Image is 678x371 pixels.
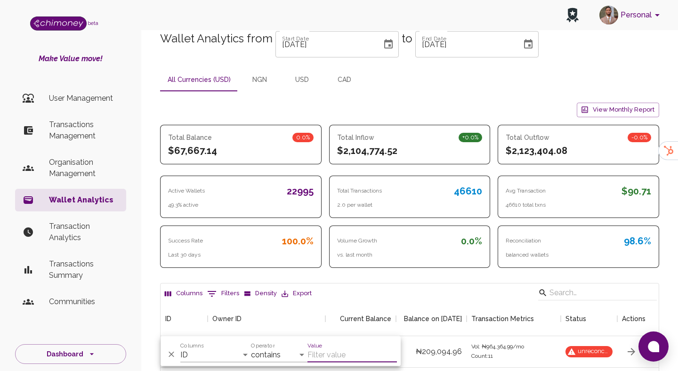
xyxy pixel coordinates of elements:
[337,186,451,196] span: Total Transactions
[323,69,365,91] button: CAD
[279,286,314,301] button: Export
[340,302,391,336] div: Current Balance
[337,236,458,246] span: Volume Growth
[577,103,659,117] button: View Monthly Report
[168,250,314,260] span: Last 30 days
[471,342,524,352] span: Vol: ₦964,364.99 /mo
[168,145,314,156] h6: $67,667.14
[292,133,314,142] span: 0.0%
[160,31,659,57] h5: Wallet Analytics from to
[565,302,586,336] div: Status
[307,347,397,363] input: Filter value
[628,133,651,142] span: -0.0%
[404,302,462,336] div: Balance on 04/09/2025
[168,133,212,143] h6: Total Balance
[337,250,483,260] span: vs. last month
[15,344,126,364] button: Dashboard
[454,184,482,199] h6: 46610
[88,20,98,26] span: beta
[549,285,643,300] input: Search…
[49,258,119,281] p: Transactions Summary
[561,302,617,336] div: Status
[180,341,204,349] label: Columns
[471,302,534,336] div: Transaction Metrics
[506,186,618,196] span: Avg Transaction
[621,184,651,199] h6: $90.71
[251,341,274,349] label: Operator
[422,34,446,42] label: End Date
[396,302,467,336] div: Balance on 04/09/2025
[168,186,283,196] span: Active Wallets
[164,347,178,362] button: Delete
[282,234,314,249] h6: 100.0%
[162,286,205,301] button: Select columns
[506,201,651,210] span: 46610 total txns
[506,145,651,156] h6: $2,123,404.08
[337,145,483,156] h6: $2,104,774.52
[49,119,119,142] p: Transactions Management
[538,285,657,302] div: Search
[624,234,651,249] h6: 98.6%
[208,302,325,336] div: Owner ID
[379,35,398,54] button: Choose date, selected date is Jan 1, 2020
[574,347,613,356] span: unreconciled
[325,302,396,336] div: Current Balance
[168,201,314,210] span: 49.3% active
[287,184,314,199] h6: 22995
[49,296,119,307] p: Communities
[617,302,664,336] div: Actions
[205,286,242,301] button: Show filters
[596,3,667,27] button: account of current user
[415,31,515,57] input: MM/DD/YYYY
[160,69,238,91] button: All Currencies (USD)
[49,93,119,104] p: User Management
[506,250,651,260] span: balanced wallets
[506,133,549,143] h6: Total Outflow
[337,201,483,210] span: 2.0 per wallet
[281,69,323,91] button: USD
[242,286,279,301] button: Density
[238,69,281,91] button: NGN
[49,221,119,243] p: Transaction Analytics
[506,236,620,246] span: Reconciliation
[212,302,242,336] div: Owner ID
[467,302,561,336] div: Transaction Metrics
[337,133,374,143] h6: Total Inflow
[161,302,208,336] div: ID
[49,194,119,206] p: Wallet Analytics
[459,133,482,142] span: +0.0%
[30,16,87,31] img: Logo
[168,236,278,246] span: Success Rate
[307,341,322,349] label: Value
[461,234,482,249] h6: 0.0%
[49,157,119,179] p: Organisation Management
[599,6,618,24] img: avatar
[416,346,462,357] p: ₦209,094.96
[638,331,669,362] button: Open chat window
[622,302,646,336] div: Actions
[275,31,375,57] input: MM/DD/YYYY
[519,35,538,54] button: Choose date, selected date is Apr 9, 2025
[165,302,171,336] div: ID
[282,34,309,42] label: Start Date
[471,352,524,361] span: Count: 11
